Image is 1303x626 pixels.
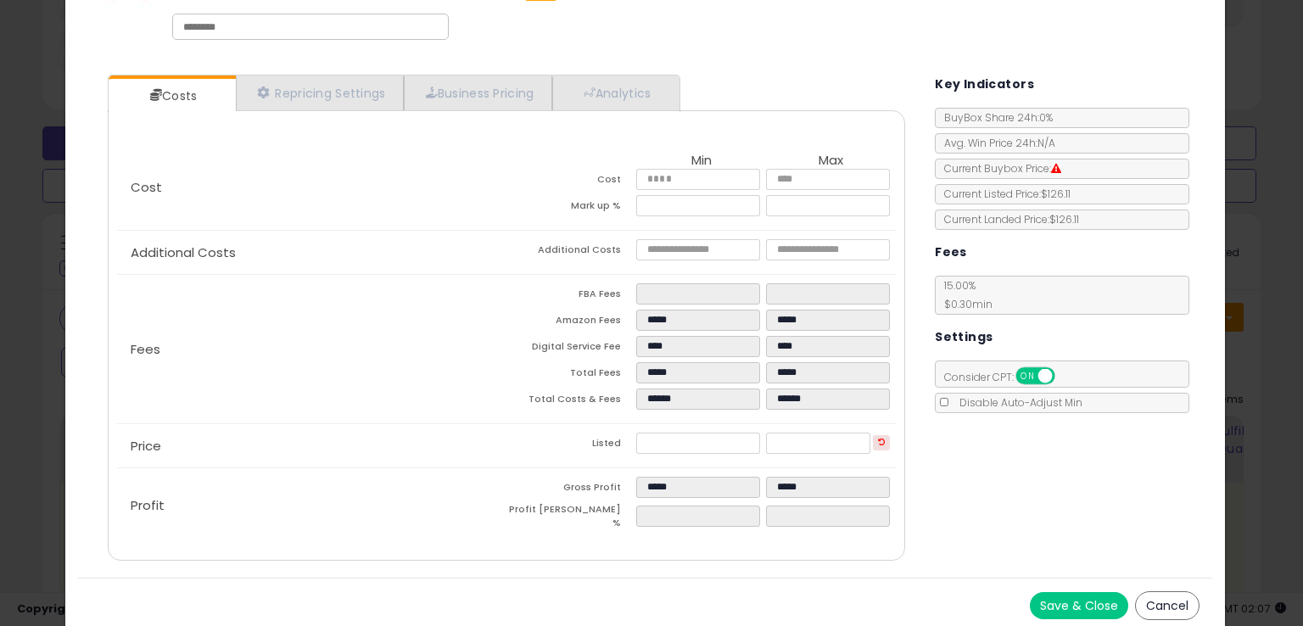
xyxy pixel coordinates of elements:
[936,278,993,311] span: 15.00 %
[1017,369,1038,383] span: ON
[552,75,678,110] a: Analytics
[236,75,404,110] a: Repricing Settings
[506,283,636,310] td: FBA Fees
[935,74,1034,95] h5: Key Indicators
[766,154,896,169] th: Max
[117,246,506,260] p: Additional Costs
[936,212,1079,226] span: Current Landed Price: $126.11
[936,370,1077,384] span: Consider CPT:
[506,477,636,503] td: Gross Profit
[506,388,636,415] td: Total Costs & Fees
[404,75,552,110] a: Business Pricing
[936,187,1071,201] span: Current Listed Price: $126.11
[935,242,967,263] h5: Fees
[936,297,993,311] span: $0.30 min
[117,181,506,194] p: Cost
[506,310,636,336] td: Amazon Fees
[936,136,1055,150] span: Avg. Win Price 24h: N/A
[506,336,636,362] td: Digital Service Fee
[506,195,636,221] td: Mark up %
[117,439,506,453] p: Price
[506,239,636,265] td: Additional Costs
[1051,164,1061,174] i: Suppressed Buy Box
[936,161,1061,176] span: Current Buybox Price:
[117,499,506,512] p: Profit
[506,169,636,195] td: Cost
[636,154,766,169] th: Min
[951,395,1082,410] span: Disable Auto-Adjust Min
[117,343,506,356] p: Fees
[109,79,234,113] a: Costs
[1053,369,1080,383] span: OFF
[1030,592,1128,619] button: Save & Close
[506,503,636,534] td: Profit [PERSON_NAME] %
[1135,591,1200,620] button: Cancel
[506,362,636,388] td: Total Fees
[506,433,636,459] td: Listed
[936,110,1053,125] span: BuyBox Share 24h: 0%
[935,327,993,348] h5: Settings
